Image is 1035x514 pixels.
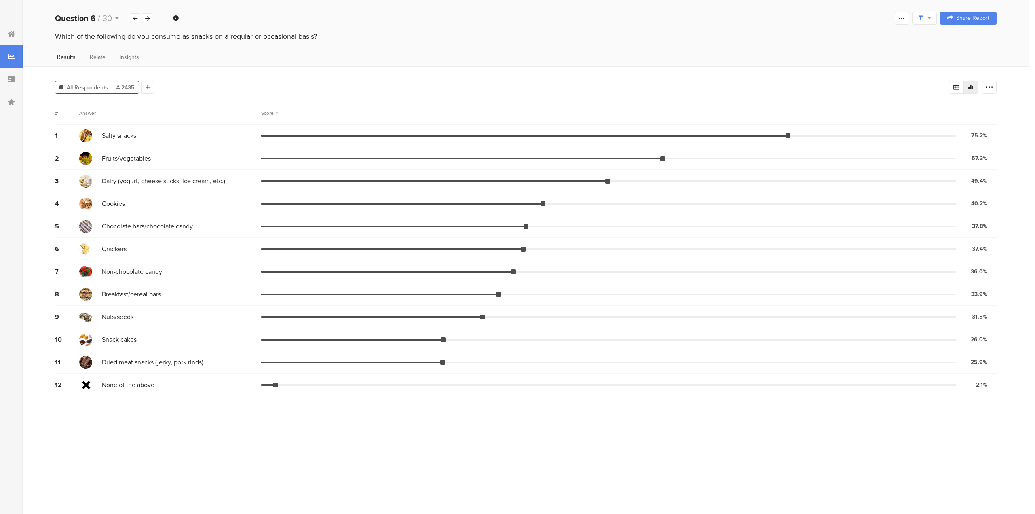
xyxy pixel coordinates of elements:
span: Nuts/seeds [102,312,133,322]
span: Cookies [102,199,125,208]
span: Crackers [102,244,127,254]
div: 37.4% [972,245,987,253]
div: 5 [55,222,79,231]
img: d3718dnoaommpf.cloudfront.net%2Fitem%2Ff6c5dd88cfab5a4b47ab.jpe [79,356,92,369]
div: 2 [55,154,79,163]
span: 30 [103,12,112,24]
div: 8 [55,290,79,299]
span: All Respondents [67,83,108,92]
div: 10 [55,335,79,344]
div: Which of the following do you consume as snacks on a regular or occasional basis? [55,31,997,42]
div: 33.9% [971,290,987,298]
b: Question 6 [55,12,95,24]
div: 4 [55,199,79,208]
span: Dried meat snacks (jerky, pork rinds) [102,357,203,367]
img: d3718dnoaommpf.cloudfront.net%2Fitem%2F14a09adf4726371a2425.png [79,379,92,391]
span: Chocolate bars/chocolate candy [102,222,193,231]
div: 25.9% [971,358,987,366]
img: d3718dnoaommpf.cloudfront.net%2Fitem%2Fd7733e7022cb61244c7a.jpe [79,152,92,165]
span: Salty snacks [102,131,136,140]
div: 2.1% [976,381,987,389]
div: 40.2% [971,199,987,208]
img: d3718dnoaommpf.cloudfront.net%2Fitem%2Ff5507e0d99801d22beff.jpe [79,175,92,188]
img: d3718dnoaommpf.cloudfront.net%2Fitem%2F9b201e361cd7df38fc35.jpe [79,265,92,278]
div: 57.3% [972,154,987,163]
div: 26.0% [971,335,987,344]
div: Answer [79,110,96,117]
div: 11 [55,357,79,367]
div: 1 [55,131,79,140]
span: Non-chocolate candy [102,267,162,276]
div: 37.8% [972,222,987,231]
div: 9 [55,312,79,322]
div: 36.0% [971,267,987,276]
img: d3718dnoaommpf.cloudfront.net%2Fitem%2Fbae4bf2b9357f1377788.jpe [79,129,92,142]
span: 2435 [116,83,135,92]
span: Share Report [956,15,989,21]
div: 3 [55,176,79,186]
div: Score [261,110,278,117]
span: Relate [90,53,106,61]
span: Insights [120,53,139,61]
div: 7 [55,267,79,276]
img: d3718dnoaommpf.cloudfront.net%2Fitem%2F65a0c2735c18c3917e10.jpe [79,197,92,210]
img: d3718dnoaommpf.cloudfront.net%2Fitem%2F7fcb182faf3b905f8fee.jpe [79,288,92,301]
span: Fruits/vegetables [102,154,151,163]
span: None of the above [102,380,154,389]
span: Dairy (yogurt, cheese sticks, ice cream, etc.) [102,176,225,186]
div: # [55,110,79,117]
img: d3718dnoaommpf.cloudfront.net%2Fitem%2Fd6d22b179a4c2243d6df.jpe [79,243,92,256]
span: / [98,12,100,24]
div: 75.2% [971,131,987,140]
div: 31.5% [972,313,987,321]
div: 6 [55,244,79,254]
img: d3718dnoaommpf.cloudfront.net%2Fitem%2Fccca465591d2588483bb.jpe [79,333,92,346]
img: d3718dnoaommpf.cloudfront.net%2Fitem%2Fc929892f811b09d790b8.jpe [79,220,92,233]
img: d3718dnoaommpf.cloudfront.net%2Fitem%2F62dced21c5d4c1118d75.jpe [79,311,92,324]
div: 12 [55,380,79,389]
span: Snack cakes [102,335,137,344]
div: 49.4% [971,177,987,185]
span: Results [57,53,76,61]
span: Breakfast/cereal bars [102,290,161,299]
